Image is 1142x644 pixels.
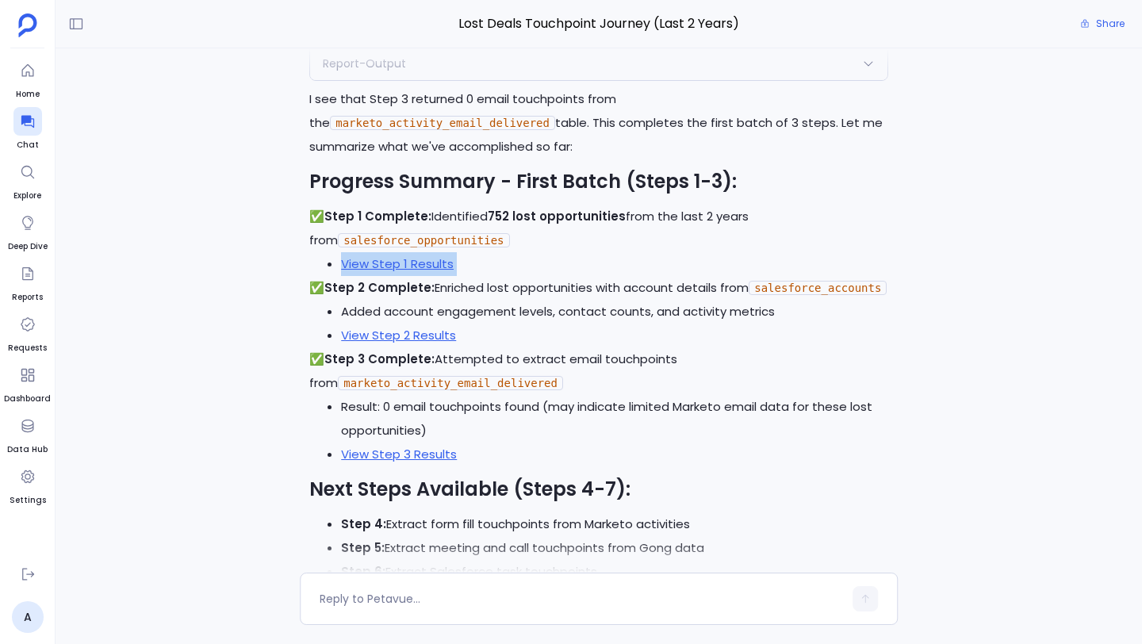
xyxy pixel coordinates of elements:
button: Share [1071,13,1134,35]
a: View Step 2 Results [341,327,456,343]
a: Deep Dive [8,209,48,253]
span: Lost Deals Touchpoint Journey (Last 2 Years) [300,13,898,34]
a: Explore [13,158,42,202]
h2: Progress Summary - First Batch (Steps 1-3): [309,168,888,195]
strong: Step 2 Complete: [324,279,435,296]
span: Dashboard [4,393,51,405]
li: Result: 0 email touchpoints found (may indicate limited Marketo email data for these lost opportu... [341,395,888,443]
span: Requests [8,342,47,355]
span: Settings [10,494,46,507]
li: Added account engagement levels, contact counts, and activity metrics [341,300,888,324]
strong: Step 4: [341,516,386,532]
code: salesforce_opportunities [338,233,509,247]
a: Chat [13,107,42,151]
p: ✅ Identified from the last 2 years from [309,205,888,252]
span: Deep Dive [8,240,48,253]
strong: Step 5: [341,539,385,556]
h2: Next Steps Available (Steps 4-7): [309,476,888,503]
span: Home [13,88,42,101]
p: I see that Step 3 returned 0 email touchpoints from the table. This completes the first batch of ... [309,87,888,159]
span: Explore [13,190,42,202]
p: ✅ Enriched lost opportunities with account details from [309,276,888,300]
span: Share [1096,17,1125,30]
img: petavue logo [18,13,37,37]
strong: Step 3 Complete: [324,351,435,367]
span: Data Hub [7,443,48,456]
a: A [12,601,44,633]
a: Dashboard [4,361,51,405]
code: marketo_activity_email_delivered [330,116,555,130]
code: salesforce_accounts [749,281,887,295]
span: Reports [12,291,43,304]
li: Extract meeting and call touchpoints from Gong data [341,536,888,560]
strong: Step 1 Complete: [324,208,431,224]
p: ✅ Attempted to extract email touchpoints from [309,347,888,395]
a: Requests [8,310,47,355]
span: Chat [13,139,42,151]
a: View Step 3 Results [341,446,457,462]
a: Settings [10,462,46,507]
strong: 752 lost opportunities [488,208,626,224]
li: Extract form fill touchpoints from Marketo activities [341,512,888,536]
a: Reports [12,259,43,304]
code: marketo_activity_email_delivered [338,376,563,390]
a: View Step 1 Results [341,255,454,272]
a: Data Hub [7,412,48,456]
a: Home [13,56,42,101]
